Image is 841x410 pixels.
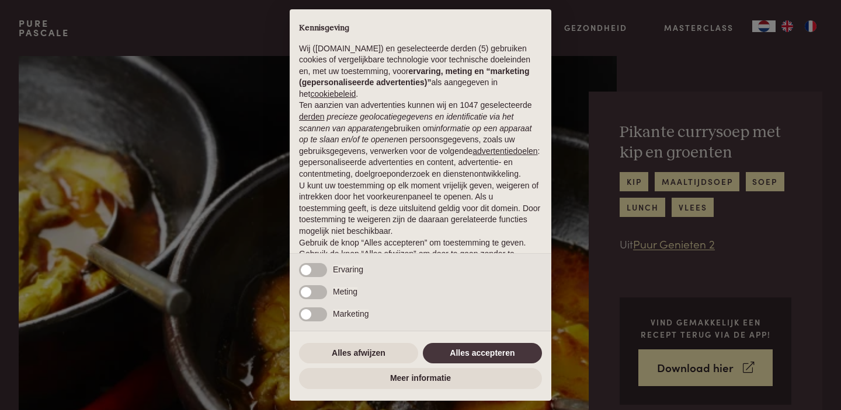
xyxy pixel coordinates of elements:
p: Ten aanzien van advertenties kunnen wij en 1047 geselecteerde gebruiken om en persoonsgegevens, z... [299,100,542,180]
strong: ervaring, meting en “marketing (gepersonaliseerde advertenties)” [299,66,529,87]
button: Alles afwijzen [299,343,418,364]
em: precieze geolocatiegegevens en identificatie via het scannen van apparaten [299,112,513,133]
button: derden [299,111,325,123]
span: Ervaring [333,265,363,274]
p: U kunt uw toestemming op elk moment vrijelijk geven, weigeren of intrekken door het voorkeurenpan... [299,180,542,237]
button: Alles accepteren [423,343,542,364]
button: Meer informatie [299,368,542,389]
p: Wij ([DOMAIN_NAME]) en geselecteerde derden (5) gebruiken cookies of vergelijkbare technologie vo... [299,43,542,100]
em: informatie op een apparaat op te slaan en/of te openen [299,124,532,145]
button: advertentiedoelen [472,146,537,157]
p: Gebruik de knop “Alles accepteren” om toestemming te geven. Gebruik de knop “Alles afwijzen” om d... [299,237,542,272]
span: Meting [333,287,357,296]
span: Marketing [333,309,369,318]
a: cookiebeleid [310,89,356,99]
h2: Kennisgeving [299,23,542,34]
